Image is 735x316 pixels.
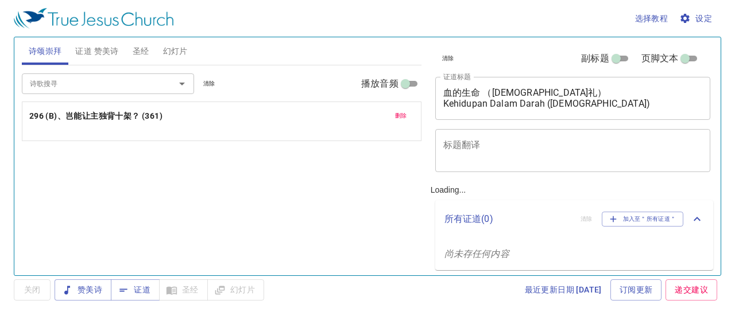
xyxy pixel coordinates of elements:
[581,52,609,65] span: 副标题
[677,8,717,29] button: 设定
[29,109,163,123] b: 296 (B)、岂能让主独背十架？ (361)
[388,109,414,123] button: 删除
[111,279,160,301] button: 证道
[630,8,673,29] button: 选择教程
[666,279,717,301] a: 递交建议
[525,283,602,297] span: 最近更新日期 [DATE]
[435,200,714,238] div: 所有证道(0)清除加入至＂所有证道＂
[55,279,111,301] button: 赞美诗
[174,76,190,92] button: Open
[426,33,718,271] div: Loading...
[444,248,509,259] i: 尚未存任何内容
[361,77,399,91] span: 播放音频
[395,111,407,121] span: 删除
[610,279,662,301] a: 订阅更新
[520,279,606,301] a: 最近更新日期 [DATE]
[163,44,188,58] span: 幻灯片
[635,11,668,26] span: 选择教程
[75,44,118,58] span: 证道 赞美诗
[602,212,684,227] button: 加入至＂所有证道＂
[14,8,173,29] img: True Jesus Church
[29,109,165,123] button: 296 (B)、岂能让主独背十架？ (361)
[682,11,712,26] span: 设定
[443,87,703,109] textarea: 血的生命 （[DEMOGRAPHIC_DATA]礼） Kehidupan Dalam Darah ([DEMOGRAPHIC_DATA])
[609,214,676,224] span: 加入至＂所有证道＂
[675,283,708,297] span: 递交建议
[435,52,461,65] button: 清除
[620,283,653,297] span: 订阅更新
[641,52,679,65] span: 页脚文本
[444,212,571,226] p: 所有证道 ( 0 )
[29,44,62,58] span: 诗颂崇拜
[133,44,149,58] span: 圣经
[442,53,454,64] span: 清除
[196,77,222,91] button: 清除
[120,283,150,297] span: 证道
[64,283,102,297] span: 赞美诗
[203,79,215,89] span: 清除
